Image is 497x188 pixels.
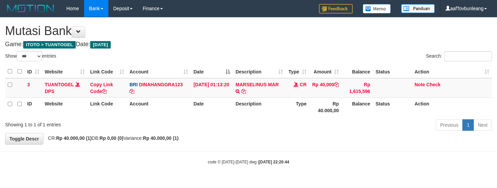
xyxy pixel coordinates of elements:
[241,89,246,94] a: Copy MARSELINUS MAR to clipboard
[90,41,111,49] span: [DATE]
[87,97,127,117] th: Link Code
[42,78,87,98] td: DPS
[45,135,179,141] span: CR: DB: Variance:
[334,82,339,87] a: Copy Rp 40,000 to clipboard
[25,97,42,117] th: ID
[342,65,373,78] th: Balance
[373,65,412,78] th: Status
[5,3,56,13] img: MOTION_logo.png
[342,78,373,98] td: Rp 1,615,596
[444,51,492,61] input: Search:
[415,82,425,87] a: Note
[233,65,286,78] th: Description: activate to sort column ascending
[412,65,492,78] th: Action: activate to sort column ascending
[45,82,74,87] a: TUANTOGEL
[127,65,191,78] th: Account: activate to sort column ascending
[309,97,342,117] th: Rp 40.000,00
[426,51,492,61] label: Search:
[5,24,492,38] h1: Mutasi Bank
[426,82,440,87] a: Check
[342,97,373,117] th: Balance
[401,4,435,13] img: panduan.png
[373,97,412,117] th: Status
[363,4,391,13] img: Button%20Memo.svg
[42,97,87,117] th: Website
[208,160,289,164] small: code © [DATE]-[DATE] dwg |
[5,41,492,48] h4: Game: Date:
[412,97,492,117] th: Action
[25,65,42,78] th: ID: activate to sort column ascending
[23,41,76,49] span: ITOTO > TUANTOGEL
[56,135,92,141] strong: Rp 40.000,00 (1)
[309,78,342,98] td: Rp 40,000
[100,135,123,141] strong: Rp 0,00 (0)
[90,82,113,94] a: Copy Link Code
[300,82,307,87] span: CR
[319,4,353,13] img: Feedback.jpg
[191,97,233,117] th: Date
[143,135,179,141] strong: Rp 40.000,00 (1)
[286,65,309,78] th: Type: activate to sort column ascending
[127,97,191,117] th: Account
[27,82,30,87] span: 3
[236,82,279,87] a: MARSELINUS MAR
[130,89,134,94] a: Copy DINAHANGGRA123 to clipboard
[5,133,43,145] a: Toggle Descr
[462,119,474,131] a: 1
[5,51,56,61] label: Show entries
[139,82,183,87] a: DINAHANGGRA123
[233,97,286,117] th: Description
[17,51,42,61] select: Showentries
[130,82,138,87] span: BRI
[259,160,289,164] strong: [DATE] 22:20:44
[42,65,87,78] th: Website: activate to sort column ascending
[309,65,342,78] th: Amount: activate to sort column ascending
[191,65,233,78] th: Date: activate to sort column descending
[436,119,463,131] a: Previous
[87,65,127,78] th: Link Code: activate to sort column ascending
[473,119,492,131] a: Next
[5,119,202,128] div: Showing 1 to 1 of 1 entries
[191,78,233,98] td: [DATE] 01:13:20
[286,97,309,117] th: Type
